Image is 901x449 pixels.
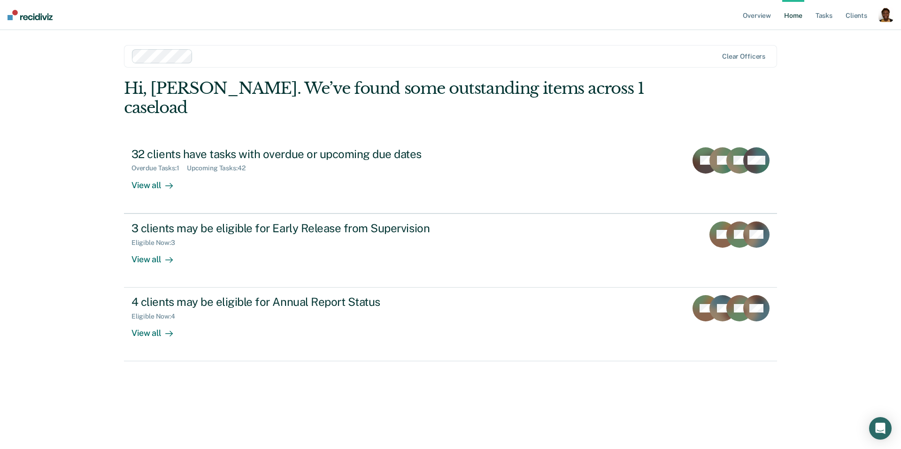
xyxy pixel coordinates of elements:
div: Overdue Tasks : 1 [131,164,187,172]
div: Clear officers [722,53,765,61]
div: 3 clients may be eligible for Early Release from Supervision [131,221,461,235]
div: Eligible Now : 3 [131,239,183,247]
div: 4 clients may be eligible for Annual Report Status [131,295,461,309]
div: 32 clients have tasks with overdue or upcoming due dates [131,147,461,161]
div: Eligible Now : 4 [131,312,183,320]
div: Hi, [PERSON_NAME]. We’ve found some outstanding items across 1 caseload [124,79,647,117]
a: 4 clients may be eligible for Annual Report StatusEligible Now:4View all [124,288,777,361]
div: Upcoming Tasks : 42 [187,164,253,172]
a: 32 clients have tasks with overdue or upcoming due datesOverdue Tasks:1Upcoming Tasks:42View all [124,140,777,213]
a: 3 clients may be eligible for Early Release from SupervisionEligible Now:3View all [124,213,777,288]
div: View all [131,246,184,265]
img: Recidiviz [8,10,53,20]
div: View all [131,172,184,190]
div: Open Intercom Messenger [869,417,892,440]
div: View all [131,320,184,339]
